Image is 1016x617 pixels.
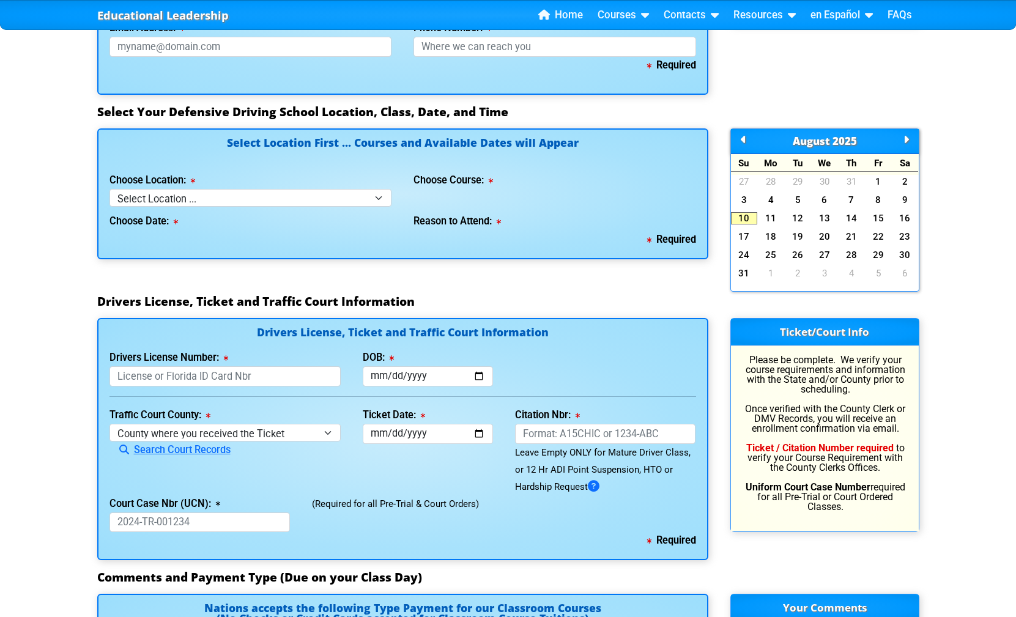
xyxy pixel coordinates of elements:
[413,175,493,185] label: Choose Course:
[746,442,894,454] b: Ticket / Citation Number required
[109,175,195,185] label: Choose Location:
[109,23,185,33] label: Email Address:
[363,366,493,386] input: mm/dd/yyyy
[892,194,919,206] a: 9
[784,231,811,243] a: 19
[97,105,919,119] h3: Select Your Defensive Driving School Location, Class, Date, and Time
[647,534,696,546] b: Required
[757,194,784,206] a: 4
[97,294,919,309] h3: Drivers License, Ticket and Traffic Court Information
[413,216,501,226] label: Reason to Attend:
[865,249,892,261] a: 29
[811,154,838,172] div: We
[729,6,801,24] a: Resources
[883,6,917,24] a: FAQs
[515,424,696,444] input: Format: A15CHIC or 1234-ABC
[731,212,758,224] a: 10
[811,267,838,279] a: 3
[301,495,706,533] div: (Required for all Pre-Trial & Court Orders)
[109,216,178,226] label: Choose Date:
[865,154,892,172] div: Fr
[784,267,811,279] a: 2
[731,231,758,243] a: 17
[109,512,291,533] input: 2024-TR-001234
[413,37,696,57] input: Where we can reach you
[413,23,492,33] label: Phone Number:
[757,267,784,279] a: 1
[533,6,588,24] a: Home
[731,267,758,279] a: 31
[811,212,838,224] a: 13
[892,231,919,243] a: 23
[838,249,865,261] a: 28
[757,175,784,188] a: 28
[892,175,919,188] a: 2
[865,231,892,243] a: 22
[515,410,580,420] label: Citation Nbr:
[811,249,838,261] a: 27
[109,444,231,456] a: Search Court Records
[811,175,838,188] a: 30
[746,481,870,493] b: Uniform Court Case Number
[838,231,865,243] a: 21
[647,59,696,71] b: Required
[731,249,758,261] a: 24
[731,175,758,188] a: 27
[784,194,811,206] a: 5
[757,231,784,243] a: 18
[109,499,220,509] label: Court Case Nbr (UCN):
[647,234,696,245] b: Required
[811,194,838,206] a: 6
[109,37,392,57] input: myname@domain.com
[757,212,784,224] a: 11
[784,249,811,261] a: 26
[731,154,758,172] div: Su
[838,212,865,224] a: 14
[892,212,919,224] a: 16
[838,267,865,279] a: 4
[892,249,919,261] a: 30
[742,355,908,512] p: Please be complete. We verify your course requirements and information with the State and/or Coun...
[97,6,229,26] a: Educational Leadership
[892,267,919,279] a: 6
[793,134,830,148] span: August
[731,319,919,345] h3: Ticket/Court Info
[757,249,784,261] a: 25
[109,353,228,363] label: Drivers License Number:
[515,444,696,495] div: Leave Empty ONLY for Mature Driver Class, or 12 Hr ADI Point Suspension, HTO or Hardship Request
[363,410,425,420] label: Ticket Date:
[109,366,341,386] input: License or Florida ID Card Nbr
[892,154,919,172] div: Sa
[806,6,878,24] a: en Español
[109,410,210,420] label: Traffic Court County:
[593,6,654,24] a: Courses
[363,424,493,444] input: mm/dd/yyyy
[363,353,394,363] label: DOB:
[838,175,865,188] a: 31
[865,267,892,279] a: 5
[659,6,724,24] a: Contacts
[838,154,865,172] div: Th
[865,175,892,188] a: 1
[811,231,838,243] a: 20
[832,134,857,148] span: 2025
[731,194,758,206] a: 3
[838,194,865,206] a: 7
[97,570,919,585] h3: Comments and Payment Type (Due on your Class Day)
[865,194,892,206] a: 8
[109,138,696,163] h4: Select Location First ... Courses and Available Dates will Appear
[784,154,811,172] div: Tu
[757,154,784,172] div: Mo
[109,327,696,340] h4: Drivers License, Ticket and Traffic Court Information
[865,212,892,224] a: 15
[784,212,811,224] a: 12
[784,175,811,188] a: 29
